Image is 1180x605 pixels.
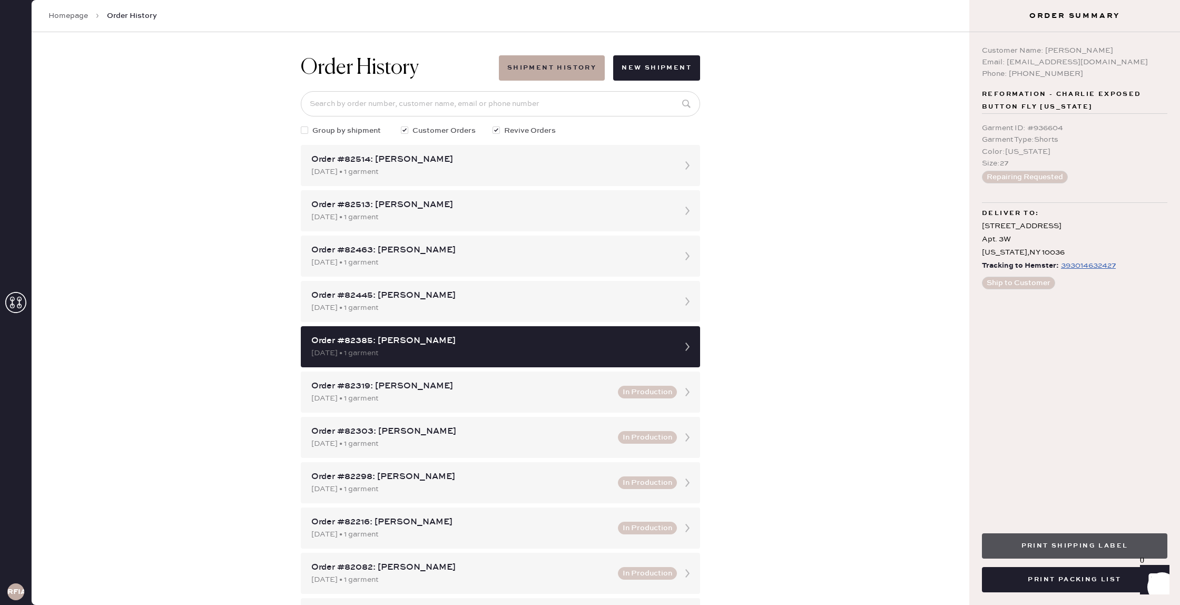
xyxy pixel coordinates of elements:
a: Print Shipping Label [982,540,1167,550]
button: In Production [618,522,677,534]
h1: Order History [301,55,419,81]
span: Group by shipment [312,125,381,136]
div: [STREET_ADDRESS] Apt. 3W [US_STATE] , NY 10036 [982,220,1167,260]
div: Order #82319: [PERSON_NAME] [311,380,612,393]
div: Garment Type : Shorts [982,134,1167,145]
div: [DATE] • 1 garment [311,166,671,178]
div: Customer Name: [PERSON_NAME] [982,45,1167,56]
button: Print Packing List [982,567,1167,592]
div: Order #82303: [PERSON_NAME] [311,425,612,438]
div: [DATE] • 1 garment [311,302,671,314]
div: [DATE] • 1 garment [311,438,612,450]
button: Print Shipping Label [982,533,1167,559]
div: Order #82385: [PERSON_NAME] [311,335,671,347]
span: Tracking to Hemster: [982,259,1059,272]
div: [DATE] • 1 garment [311,574,612,586]
button: In Production [618,386,677,398]
div: https://www.fedex.com/apps/fedextrack/?tracknumbers=393014632427&cntry_code=US [1061,259,1116,272]
button: New Shipment [613,55,700,81]
button: Ship to Customer [982,277,1055,289]
div: Order #82216: [PERSON_NAME] [311,516,612,529]
button: In Production [618,431,677,444]
div: Order #82298: [PERSON_NAME] [311,471,612,483]
div: Order #82445: [PERSON_NAME] [311,289,671,302]
div: Email: [EMAIL_ADDRESS][DOMAIN_NAME] [982,56,1167,68]
button: Repairing Requested [982,171,1068,183]
button: In Production [618,476,677,489]
div: [DATE] • 1 garment [311,211,671,223]
h3: RFIA [7,588,24,596]
h3: Order Summary [969,11,1180,21]
a: Homepage [48,11,88,21]
div: [DATE] • 1 garment [311,257,671,268]
div: [DATE] • 1 garment [311,483,612,495]
div: Order #82463: [PERSON_NAME] [311,244,671,257]
div: Garment ID : # 936604 [982,122,1167,134]
span: Customer Orders [412,125,476,136]
span: Deliver to: [982,207,1039,220]
div: [DATE] • 1 garment [311,529,612,540]
span: Reformation - charlie Exposed Button FLY [US_STATE] [982,88,1167,113]
button: In Production [618,567,677,580]
span: Order History [107,11,157,21]
div: Order #82513: [PERSON_NAME] [311,199,671,211]
div: [DATE] • 1 garment [311,393,612,404]
a: 393014632427 [1059,259,1116,272]
input: Search by order number, customer name, email or phone number [301,91,700,116]
div: Size : 27 [982,158,1167,169]
div: Order #82082: [PERSON_NAME] [311,561,612,574]
span: Revive Orders [504,125,556,136]
iframe: Front Chat [1130,558,1175,603]
div: Phone: [PHONE_NUMBER] [982,68,1167,80]
div: Order #82514: [PERSON_NAME] [311,153,671,166]
div: [DATE] • 1 garment [311,347,671,359]
div: Color : [US_STATE] [982,146,1167,158]
button: Shipment History [499,55,605,81]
